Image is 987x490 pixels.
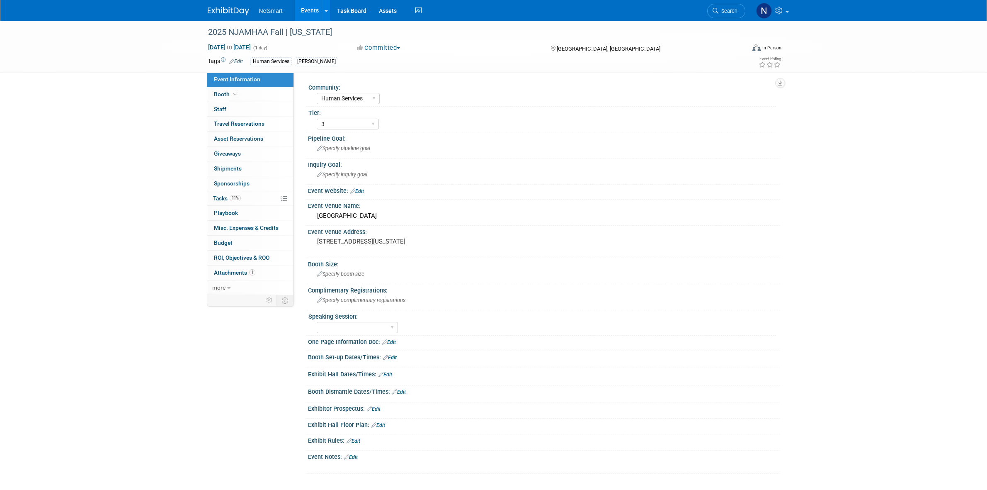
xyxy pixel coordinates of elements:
a: Edit [371,422,385,428]
div: [PERSON_NAME] [295,57,338,66]
span: Budget [214,239,233,246]
span: Playbook [214,210,238,216]
a: Playbook [207,206,293,220]
a: Attachments1 [207,266,293,280]
a: Event Information [207,72,293,87]
a: Edit [382,339,396,345]
span: [DATE] [DATE] [208,44,251,51]
span: Giveaways [214,150,241,157]
a: Edit [392,389,406,395]
button: Committed [354,44,403,52]
div: Inquiry Goal: [308,158,780,169]
div: Pipeline Goal: [308,132,780,143]
a: Edit [367,406,381,412]
div: Speaking Session: [308,310,776,321]
span: Specify pipeline goal [317,145,370,151]
td: Personalize Event Tab Strip [262,295,277,306]
pre: [STREET_ADDRESS][US_STATE] [317,238,495,245]
div: Event Format [696,43,782,56]
div: In-Person [762,45,781,51]
a: Edit [383,355,397,361]
span: more [212,284,226,291]
div: Booth Dismantle Dates/Times: [308,385,780,396]
span: 1 [249,269,255,275]
span: Staff [214,106,226,112]
div: Human Services [250,57,292,66]
div: Event Notes: [308,451,780,461]
div: Event Venue Name: [308,200,780,210]
a: Booth [207,87,293,102]
div: Event Rating [759,57,781,61]
a: ROI, Objectives & ROO [207,251,293,265]
div: Booth Set-up Dates/Times: [308,351,780,362]
div: Exhibit Hall Floor Plan: [308,419,780,429]
div: Tier: [308,107,776,117]
span: [GEOGRAPHIC_DATA], [GEOGRAPHIC_DATA] [557,46,660,52]
span: to [226,44,233,51]
span: Netsmart [259,7,283,14]
a: Staff [207,102,293,117]
a: Edit [344,454,358,460]
a: Misc. Expenses & Credits [207,221,293,235]
span: Event Information [214,76,260,83]
div: [GEOGRAPHIC_DATA] [314,210,774,222]
div: One Page Information Doc: [308,336,780,346]
div: Exhibit Rules: [308,434,780,445]
a: Tasks11% [207,191,293,206]
td: Toggle Event Tabs [276,295,293,306]
div: Event Website: [308,185,780,195]
div: Exhibit Hall Dates/Times: [308,368,780,379]
a: Budget [207,236,293,250]
span: Specify booth size [317,271,364,277]
span: 11% [230,195,241,201]
img: ExhibitDay [208,7,249,15]
a: Giveaways [207,146,293,161]
span: (1 day) [252,45,267,51]
span: Booth [214,91,239,98]
span: Asset Reservations [214,135,263,142]
a: Travel Reservations [207,117,293,131]
a: Shipments [207,161,293,176]
span: Search [718,8,737,14]
div: Complimentary Registrations: [308,284,780,295]
img: Format-Inperson.png [752,44,761,51]
div: Event Venue Address: [308,226,780,236]
a: Edit [350,188,364,194]
span: Travel Reservations [214,120,264,127]
i: Booth reservation complete [233,92,238,96]
span: Specify inquiry goal [317,171,367,178]
a: Edit [229,59,243,64]
span: Shipments [214,165,242,172]
div: 2025 NJAMHAA Fall | [US_STATE] [205,25,733,40]
div: Community: [308,81,776,92]
img: Nina Finn [756,3,772,19]
span: Attachments [214,269,255,276]
a: Edit [347,438,360,444]
div: Booth Size: [308,258,780,268]
span: Sponsorships [214,180,250,187]
span: Misc. Expenses & Credits [214,224,279,231]
span: ROI, Objectives & ROO [214,254,269,261]
a: more [207,280,293,295]
a: Edit [378,372,392,378]
td: Tags [208,57,243,66]
a: Sponsorships [207,176,293,191]
span: Specify complimentary registrations [317,297,405,303]
span: Tasks [213,195,241,202]
a: Asset Reservations [207,132,293,146]
div: Exhibitor Prospectus: [308,402,780,413]
a: Search [707,4,745,18]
